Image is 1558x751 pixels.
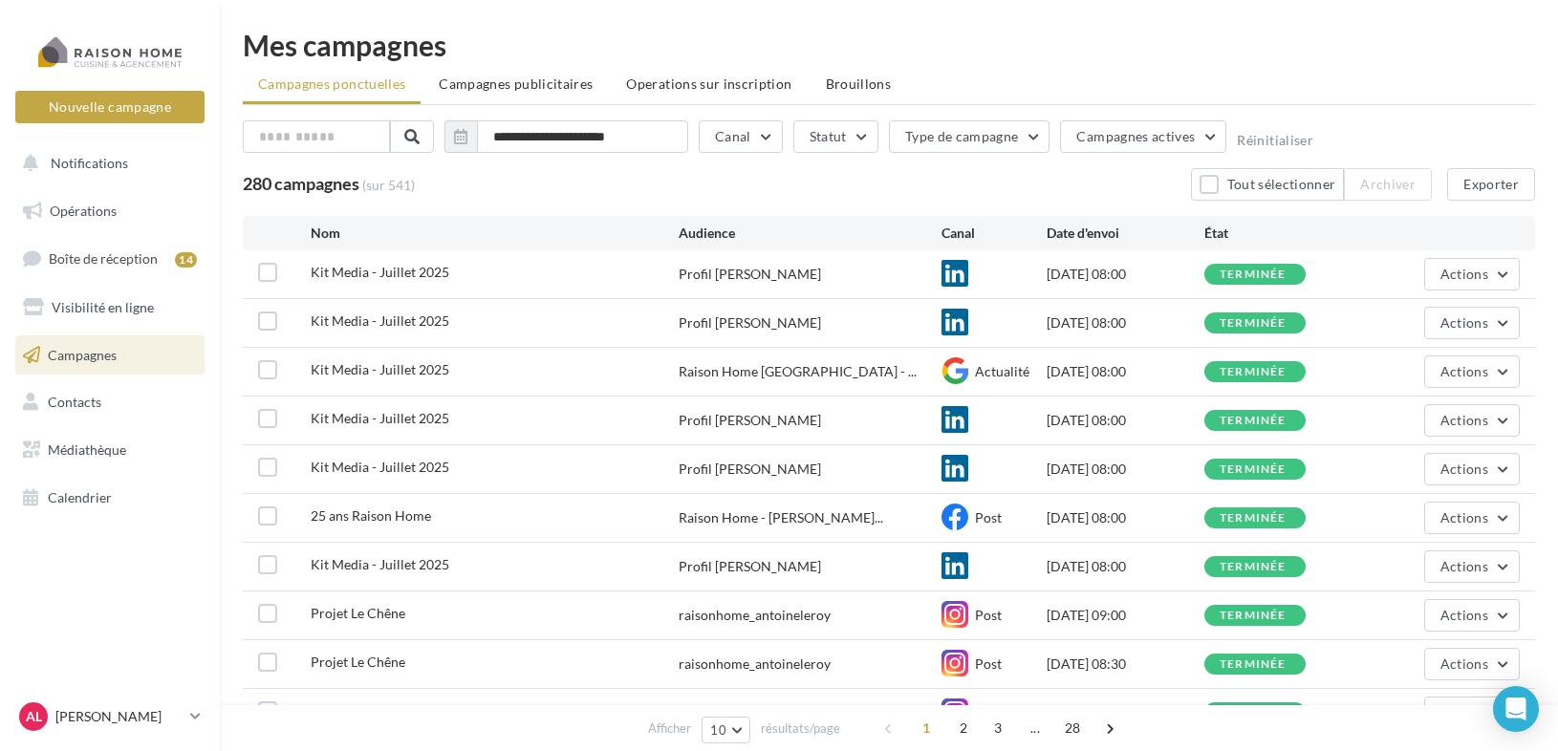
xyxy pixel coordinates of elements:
div: raisonhome_antoineleroy [679,703,831,722]
span: Contacts [48,394,101,410]
span: Kit Media - Juillet 2025 [311,312,449,329]
span: Kit Media - Juillet 2025 [311,556,449,572]
a: Visibilité en ligne [11,288,208,328]
div: Canal [941,224,1047,243]
div: Profil [PERSON_NAME] [679,460,821,479]
span: Raison Home [GEOGRAPHIC_DATA] - ... [679,362,917,381]
div: [DATE] 09:00 [1047,606,1204,625]
button: Archiver [1344,168,1432,201]
button: Actions [1424,453,1520,485]
span: Médiathèque [48,441,126,458]
button: 10 [702,717,750,743]
div: terminée [1220,366,1287,378]
div: [DATE] 08:00 [1047,460,1204,479]
a: Boîte de réception14 [11,238,208,279]
button: Nouvelle campagne [15,91,205,123]
span: Kit Media - Juillet 2025 [311,459,449,475]
a: Contacts [11,382,208,422]
span: résultats/page [761,719,840,738]
span: Raison Home - [PERSON_NAME]... [679,508,883,527]
div: terminée [1220,561,1287,573]
span: Calendrier [48,489,112,505]
button: Actions [1424,648,1520,680]
span: Campagnes actives [1076,128,1195,144]
span: Actualité [975,363,1029,379]
div: terminée [1220,512,1287,525]
span: Actions [1440,607,1488,623]
span: 25 ans Raison Home [311,507,431,524]
button: Actions [1424,258,1520,290]
div: Audience [679,224,941,243]
button: Actions [1424,307,1520,339]
p: [PERSON_NAME] [55,707,183,726]
div: Nom [311,224,679,243]
div: terminée [1220,415,1287,427]
span: Kit Media - Juillet 2025 [311,361,449,377]
span: Actions [1440,266,1488,282]
div: [DATE] 08:00 [1047,411,1204,430]
div: terminée [1220,463,1287,476]
button: Canal [699,120,783,153]
span: Post [975,655,1002,672]
button: Actions [1424,697,1520,729]
div: Open Intercom Messenger [1493,686,1539,732]
div: Profil [PERSON_NAME] [679,265,821,284]
a: Calendrier [11,478,208,518]
div: Profil [PERSON_NAME] [679,313,821,333]
a: Médiathèque [11,430,208,470]
span: Operations sur inscription [626,75,791,92]
span: 3 [983,713,1013,743]
button: Actions [1424,550,1520,583]
div: [DATE] 08:00 [1047,313,1204,333]
a: Campagnes [11,335,208,375]
div: Date d'envoi [1047,224,1204,243]
div: 14 [175,252,197,268]
span: Actions [1440,363,1488,379]
div: terminée [1220,268,1287,281]
span: Actions [1440,509,1488,526]
span: 280 campagnes [243,173,359,194]
button: Campagnes actives [1060,120,1226,153]
span: Afficher [648,719,691,738]
div: [DATE] 08:00 [1047,508,1204,527]
span: (sur 541) [362,176,415,195]
div: terminée [1220,658,1287,671]
span: Opérations [50,203,117,219]
span: Brouillons [826,75,892,92]
div: terminée [1220,317,1287,330]
button: Actions [1424,599,1520,632]
button: Réinitialiser [1237,133,1313,148]
div: Profil [PERSON_NAME] [679,557,821,576]
div: Profil [PERSON_NAME] [679,411,821,430]
span: Actions [1440,461,1488,477]
span: Projet Le Chêne [311,654,405,670]
span: Post [975,704,1002,720]
span: Notifications [51,155,128,171]
span: Le Chêne [311,702,365,719]
span: Campagnes publicitaires [439,75,593,92]
span: 1 [911,713,941,743]
span: Actions [1440,704,1488,720]
span: Kit Media - Juillet 2025 [311,410,449,426]
div: raisonhome_antoineleroy [679,654,831,674]
span: Kit Media - Juillet 2025 [311,264,449,280]
span: Actions [1440,412,1488,428]
button: Statut [793,120,878,153]
div: Mes campagnes [243,31,1535,59]
div: [DATE] 08:00 [1047,265,1204,284]
span: Actions [1440,558,1488,574]
button: Actions [1424,502,1520,534]
span: 10 [710,722,726,738]
div: [DATE] 08:00 [1047,703,1204,722]
button: Notifications [11,143,201,183]
span: Actions [1440,655,1488,672]
button: Actions [1424,404,1520,437]
button: Type de campagne [889,120,1050,153]
span: AL [26,707,42,726]
button: Tout sélectionner [1191,168,1344,201]
button: Exporter [1447,168,1535,201]
span: 28 [1057,713,1089,743]
div: État [1204,224,1362,243]
span: ... [1020,713,1050,743]
span: Projet Le Chêne [311,605,405,621]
